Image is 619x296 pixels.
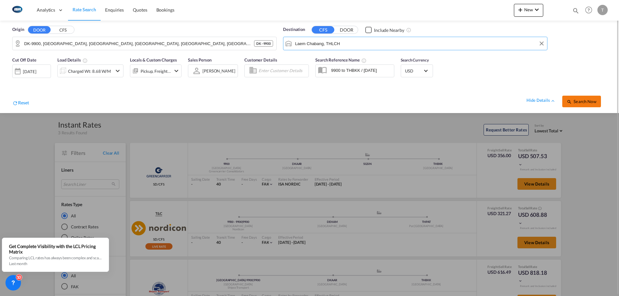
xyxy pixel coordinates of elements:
[406,27,411,33] md-icon: Unchecked: Ignores neighbouring ports when fetching rates.Checked : Includes neighbouring ports w...
[550,98,556,104] md-icon: icon-chevron-up
[68,67,111,76] div: Charged Wt: 8.68 W/M
[12,100,18,106] md-icon: icon-refresh
[133,7,147,13] span: Quotes
[12,26,24,33] span: Origin
[114,67,122,75] md-icon: icon-chevron-down
[567,99,596,104] span: icon-magnifySearch Now
[37,7,55,13] span: Analytics
[516,7,541,12] span: New
[315,57,367,62] span: Search Reference Name
[156,7,174,13] span: Bookings
[514,4,543,17] button: icon-plus 400-fgNewicon-chevron-down
[295,39,544,48] input: Search by Port
[597,5,608,15] div: T
[328,65,394,75] input: Search Reference Name
[23,69,36,74] div: [DATE]
[516,6,524,14] md-icon: icon-plus 400-fg
[244,57,277,62] span: Customer Details
[13,37,276,50] md-input-container: DK-9900, Abildgård, Åsted, Dvergetved, Elling, Flade, Frederikshavn, Gadholt, Gærum, Haldbjerg, K...
[57,57,88,62] span: Load Details
[188,57,211,62] span: Sales Person
[24,39,254,48] input: Search by Door
[105,7,124,13] span: Enquiries
[572,7,579,17] div: icon-magnify
[562,96,601,107] button: icon-magnifySearch Now
[537,39,546,48] button: Clear Input
[12,100,29,107] div: icon-refreshReset
[259,66,307,76] input: Enter Customer Details
[283,37,547,50] md-input-container: Laem Chabang, THLCH
[335,26,358,34] button: DOOR
[202,68,235,73] div: [PERSON_NAME]
[12,77,17,86] md-datepicker: Select
[526,97,556,104] div: hide detailsicon-chevron-up
[567,99,572,104] md-icon: icon-magnify
[12,64,51,78] div: [DATE]
[57,64,123,77] div: Charged Wt: 8.68 W/Micon-chevron-down
[583,5,597,16] div: Help
[256,41,271,46] span: DK - 9900
[130,57,177,62] span: Locals & Custom Charges
[583,5,594,15] span: Help
[83,58,88,63] md-icon: Chargeable Weight
[533,6,541,14] md-icon: icon-chevron-down
[401,58,429,62] span: Search Currency
[52,26,74,34] button: CFS
[365,26,404,33] md-checkbox: Checkbox No Ink
[374,27,404,33] div: Include Nearby
[361,58,367,63] md-icon: Your search will be saved by the below given name
[18,100,29,105] span: Reset
[283,26,305,33] span: Destination
[141,67,171,76] div: Pickup Freight Origin Origin Custom
[172,67,180,75] md-icon: icon-chevron-down
[405,68,423,74] span: USD
[12,57,36,62] span: Cut Off Date
[404,66,429,75] md-select: Select Currency: $ USDUnited States Dollar
[130,64,182,77] div: Pickup Freight Origin Origin Customicon-chevron-down
[73,7,96,12] span: Rate Search
[28,26,51,33] button: DOOR
[10,3,24,17] img: 1aa151c0c08011ec8d6f413816f9a227.png
[572,7,579,14] md-icon: icon-magnify
[202,66,236,75] md-select: Sales Person: Tobias Lading
[312,26,334,33] button: CFS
